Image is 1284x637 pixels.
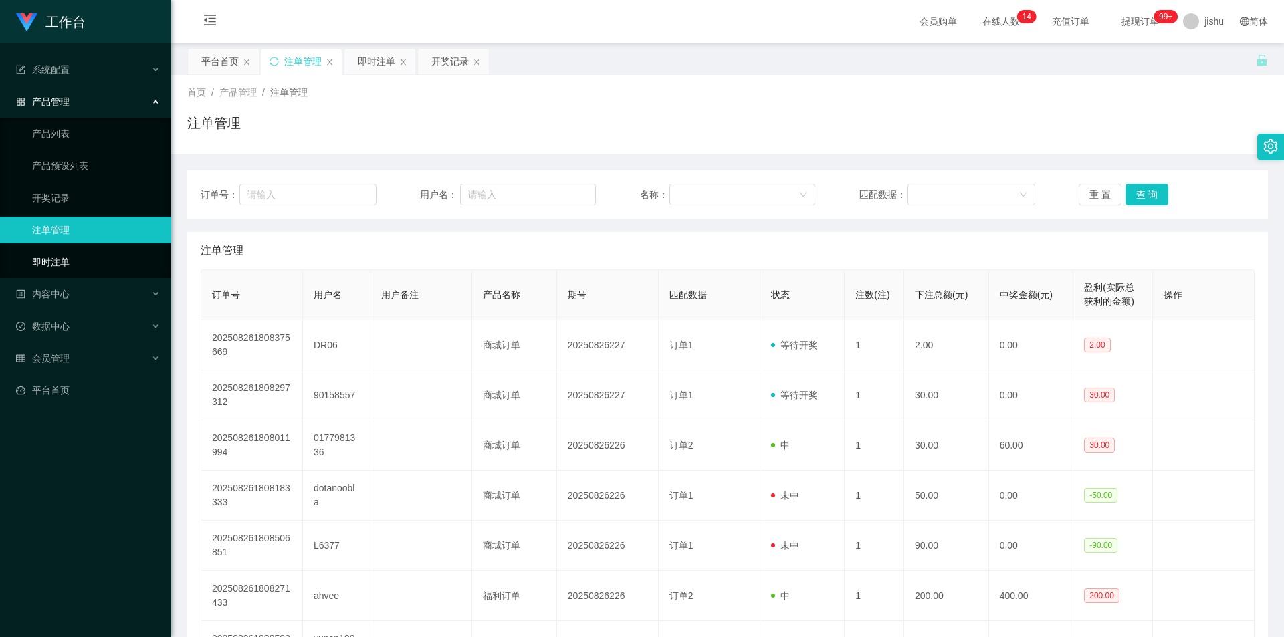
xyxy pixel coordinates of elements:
a: 图标: dashboard平台首页 [16,377,160,404]
span: 注数(注) [855,289,889,300]
td: 20250826227 [557,370,659,420]
td: 福利订单 [472,571,557,621]
button: 查 询 [1126,184,1168,205]
span: 未中 [771,490,799,501]
span: 订单1 [669,490,693,501]
span: 订单号 [212,289,240,300]
td: 商城订单 [472,420,557,471]
input: 请输入 [460,184,596,205]
span: 订单1 [669,390,693,400]
td: 0.00 [989,370,1074,420]
td: 0.00 [989,471,1074,521]
sup: 14 [1017,10,1037,23]
span: 充值订单 [1045,17,1096,26]
span: 30.00 [1084,388,1115,402]
span: 在线人数 [976,17,1027,26]
i: 图标: menu-fold [187,1,233,43]
span: 用户名 [314,289,342,300]
span: 注单管理 [201,243,243,259]
span: 用户备注 [381,289,419,300]
span: 用户名： [420,188,460,202]
span: 产品管理 [16,96,70,107]
i: 图标: check-circle-o [16,322,25,331]
span: -50.00 [1084,488,1117,503]
td: L6377 [303,521,370,571]
td: 1 [845,420,904,471]
td: 30.00 [904,420,989,471]
span: 操作 [1164,289,1182,300]
td: 60.00 [989,420,1074,471]
span: 200.00 [1084,588,1119,603]
i: 图标: sync [270,57,279,66]
span: 提现订单 [1115,17,1166,26]
a: 即时注单 [32,249,160,275]
td: 90.00 [904,521,989,571]
td: 400.00 [989,571,1074,621]
a: 工作台 [16,16,86,27]
h1: 注单管理 [187,113,241,133]
td: 商城订单 [472,471,557,521]
span: 产品名称 [483,289,520,300]
td: dotanoobla [303,471,370,521]
span: 数据中心 [16,321,70,332]
span: 中 [771,440,790,451]
a: 注单管理 [32,217,160,243]
span: 盈利(实际总获利的金额) [1084,282,1134,307]
td: 0177981336 [303,420,370,471]
td: 商城订单 [472,521,557,571]
span: 等待开奖 [771,340,818,350]
span: 系统配置 [16,64,70,75]
td: 20250826226 [557,521,659,571]
td: 商城订单 [472,320,557,370]
td: 1 [845,571,904,621]
button: 重 置 [1079,184,1121,205]
i: 图标: close [243,58,251,66]
span: 状态 [771,289,790,300]
td: 20250826226 [557,571,659,621]
h1: 工作台 [45,1,86,43]
span: 内容中心 [16,289,70,299]
div: 注单管理 [284,49,322,74]
span: 2.00 [1084,338,1110,352]
input: 请输入 [239,184,376,205]
a: 开奖记录 [32,184,160,211]
i: 图标: appstore-o [16,97,25,106]
i: 图标: unlock [1256,54,1268,66]
td: 50.00 [904,471,989,521]
span: -90.00 [1084,538,1117,553]
td: 1 [845,370,904,420]
div: 即时注单 [358,49,395,74]
span: 30.00 [1084,438,1115,453]
a: 产品预设列表 [32,152,160,179]
i: 图标: down [1019,190,1027,200]
span: 首页 [187,87,206,98]
td: 202508261808011994 [201,420,303,471]
span: 匹配数据 [669,289,707,300]
td: 202508261808506851 [201,521,303,571]
i: 图标: setting [1263,139,1278,154]
span: 匹配数据： [859,188,907,202]
span: 中 [771,590,790,601]
td: 2.00 [904,320,989,370]
div: 平台首页 [201,49,239,74]
i: 图标: down [799,190,807,200]
td: 202508261808375669 [201,320,303,370]
td: 商城订单 [472,370,557,420]
i: 图标: profile [16,289,25,299]
span: 订单2 [669,590,693,601]
p: 1 [1023,10,1027,23]
i: 图标: close [473,58,481,66]
span: 订单号： [201,188,239,202]
td: 20250826226 [557,420,659,471]
a: 产品列表 [32,120,160,147]
td: ahvee [303,571,370,621]
i: 图标: form [16,65,25,74]
i: 图标: close [399,58,407,66]
td: 0.00 [989,521,1074,571]
span: 订单2 [669,440,693,451]
td: 0.00 [989,320,1074,370]
span: 名称： [640,188,669,202]
td: 202508261808271433 [201,571,303,621]
td: 1 [845,471,904,521]
sup: 973 [1154,10,1178,23]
